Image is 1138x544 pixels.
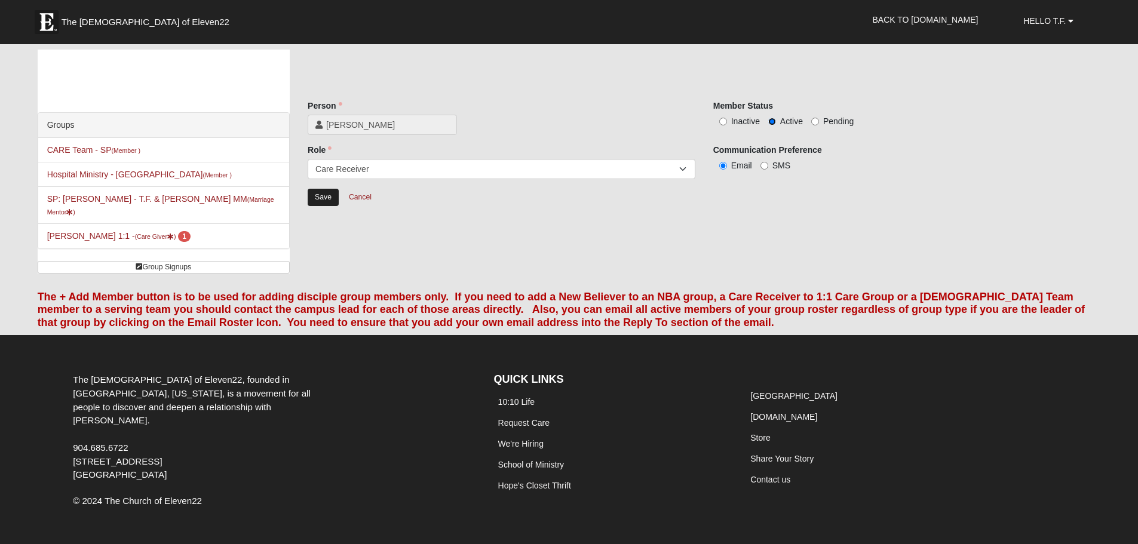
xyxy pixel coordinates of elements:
div: The [DEMOGRAPHIC_DATA] of Eleven22, founded in [GEOGRAPHIC_DATA], [US_STATE], is a movement for a... [64,373,345,482]
label: Member Status [713,100,773,112]
span: [GEOGRAPHIC_DATA] [73,469,167,480]
input: Pending [811,118,819,125]
a: Share Your Story [750,454,814,463]
a: Group Signups [38,261,290,273]
span: [PERSON_NAME] [326,119,449,131]
a: We're Hiring [498,439,544,448]
img: Eleven22 logo [35,10,59,34]
label: Role [308,144,332,156]
input: Email [719,162,727,170]
a: Contact us [750,475,790,484]
a: Cancel [341,188,379,207]
span: Inactive [731,116,760,126]
a: Hello T.F. [1014,6,1082,36]
input: Active [768,118,776,125]
div: Groups [38,113,289,138]
span: Email [731,161,752,170]
a: CARE Team - SP(Member ) [47,145,140,155]
span: © 2024 The Church of Eleven22 [73,496,202,506]
span: The [DEMOGRAPHIC_DATA] of Eleven22 [62,16,229,28]
small: (Marriage Mentor ) [47,196,274,216]
a: SP: [PERSON_NAME] - T.F. & [PERSON_NAME] MM(Marriage Mentor) [47,194,274,216]
small: (Member ) [203,171,231,179]
a: [DOMAIN_NAME] [750,412,817,422]
a: Hospital Ministry - [GEOGRAPHIC_DATA](Member ) [47,170,232,179]
a: Store [750,433,770,442]
label: Communication Preference [713,144,822,156]
span: number of pending members [178,231,191,242]
small: (Member ) [112,147,140,154]
h4: QUICK LINKS [494,373,729,386]
small: (Care Giver ) [135,233,176,240]
span: Hello T.F. [1023,16,1066,26]
span: SMS [772,161,790,170]
a: [PERSON_NAME] 1:1 -(Care Giver) 1 [47,231,191,241]
span: Pending [823,116,854,126]
a: Back to [DOMAIN_NAME] [864,5,987,35]
label: Person [308,100,342,112]
input: SMS [760,162,768,170]
a: Hope's Closet Thrift [498,481,571,490]
a: Request Care [498,418,550,428]
input: Alt+s [308,189,339,206]
a: The [DEMOGRAPHIC_DATA] of Eleven22 [29,4,268,34]
a: School of Ministry [498,460,564,469]
span: Active [780,116,803,126]
a: 10:10 Life [498,397,535,407]
input: Inactive [719,118,727,125]
font: The + Add Member button is to be used for adding disciple group members only. If you need to add ... [38,291,1085,328]
a: [GEOGRAPHIC_DATA] [750,391,838,401]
